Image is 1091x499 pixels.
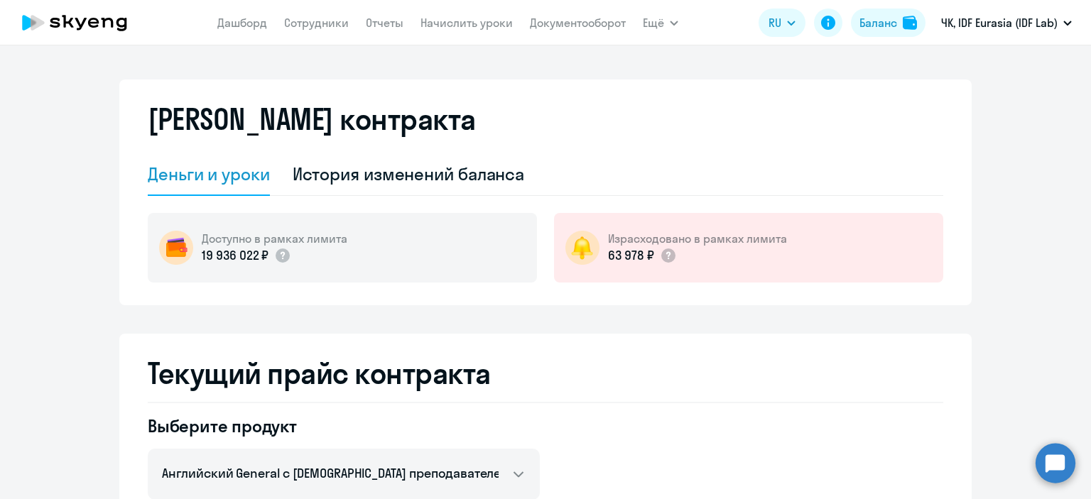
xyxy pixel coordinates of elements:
h2: [PERSON_NAME] контракта [148,102,476,136]
a: Начислить уроки [420,16,513,30]
h4: Выберите продукт [148,415,540,437]
img: balance [903,16,917,30]
h5: Доступно в рамках лимита [202,231,347,246]
span: RU [769,14,781,31]
a: Сотрудники [284,16,349,30]
span: Ещё [643,14,664,31]
img: bell-circle.png [565,231,599,265]
a: Отчеты [366,16,403,30]
img: wallet-circle.png [159,231,193,265]
h2: Текущий прайс контракта [148,356,943,390]
button: Балансbalance [851,9,926,37]
div: История изменений баланса [293,163,525,185]
p: 63 978 ₽ [608,246,654,265]
button: ЧК, IDF Eurasia (IDF Lab) [934,6,1079,40]
button: RU [759,9,805,37]
h5: Израсходовано в рамках лимита [608,231,787,246]
div: Деньги и уроки [148,163,270,185]
a: Дашборд [217,16,267,30]
p: ЧК, IDF Eurasia (IDF Lab) [941,14,1058,31]
a: Документооборот [530,16,626,30]
div: Баланс [859,14,897,31]
button: Ещё [643,9,678,37]
p: 19 936 022 ₽ [202,246,268,265]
